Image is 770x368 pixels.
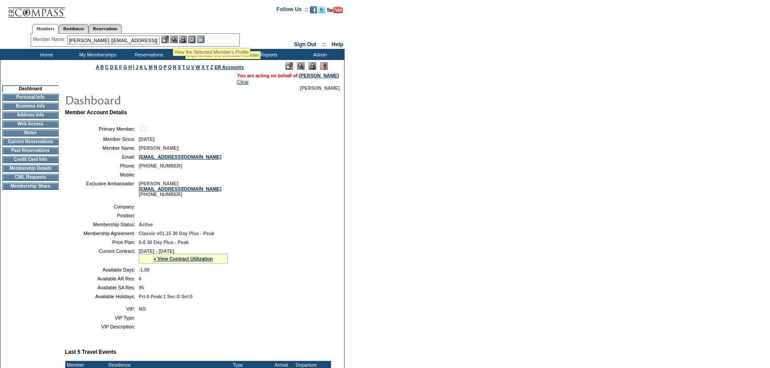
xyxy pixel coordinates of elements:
[210,64,213,70] a: Z
[32,24,59,34] a: Members
[318,6,325,13] img: Follow us on Twitter
[139,186,221,192] a: [EMAIL_ADDRESS][DOMAIN_NAME]
[139,248,174,254] span: [DATE] - [DATE]
[68,285,135,290] td: Available SA Res:
[154,64,157,70] a: N
[68,204,135,209] td: Company:
[110,64,113,70] a: D
[139,294,192,299] span: Pri:0 Peak:1 Sec:0 Sel:0
[320,62,328,70] img: Log Concern/Member Elevation
[153,256,213,261] a: » View Contract Utilization
[140,64,143,70] a: K
[139,163,182,168] span: [PHONE_NUMBER]
[173,64,176,70] a: R
[139,285,144,290] span: 95
[2,183,59,190] td: Membership Share
[68,145,135,151] td: Member Name:
[170,36,178,43] img: View
[96,64,99,70] a: A
[182,64,185,70] a: T
[68,124,135,133] td: Primary Member:
[214,64,244,70] a: ER Accounts
[2,112,59,119] td: Address Info
[168,64,172,70] a: Q
[318,9,325,14] a: Follow us on Twitter
[68,136,135,142] td: Member Since:
[68,276,135,281] td: Available AR Res:
[2,138,59,145] td: Current Reservations
[2,165,59,172] td: Membership Details
[178,64,181,70] a: S
[20,49,71,60] td: Home
[68,222,135,227] td: Membership Status:
[164,64,167,70] a: P
[68,163,135,168] td: Phone:
[2,156,59,163] td: Credit Card Info
[64,91,242,108] img: pgTtlDashboard.gif
[179,36,187,43] img: Impersonate
[309,62,316,70] img: Impersonate
[68,306,135,312] td: VIP:
[191,64,194,70] a: V
[123,64,127,70] a: G
[139,136,154,142] span: [DATE]
[196,64,200,70] a: W
[310,6,317,13] img: Become our fan on Facebook
[139,276,141,281] span: 6
[105,64,108,70] a: C
[119,64,122,70] a: F
[277,5,308,16] td: Follow Us ::
[139,154,221,160] a: [EMAIL_ADDRESS][DOMAIN_NAME]
[68,324,135,329] td: VIP Description:
[33,36,67,43] div: Member Name:
[148,64,152,70] a: M
[327,7,343,13] img: Subscribe to our YouTube Channel
[188,36,196,43] img: Reservations
[2,103,59,110] td: Business Info
[2,174,59,181] td: CWL Requests
[68,315,135,320] td: VIP Type:
[68,267,135,272] td: Available Days:
[65,109,127,116] b: Member Account Details
[139,231,214,236] span: Classic v01.15 30 Day Plus - Peak
[139,306,146,312] span: NO
[65,349,116,355] b: Last 5 Travel Events
[327,9,343,14] a: Subscribe to our YouTube Channel
[128,64,132,70] a: H
[139,267,149,272] span: -1.00
[139,145,178,151] span: [PERSON_NAME]
[2,129,59,136] td: Notes
[133,64,134,70] a: I
[159,64,162,70] a: O
[2,94,59,101] td: Personal Info
[297,62,305,70] img: View Mode
[115,64,118,70] a: E
[299,73,339,78] a: [PERSON_NAME]
[139,181,221,197] span: [PERSON_NAME] [PHONE_NUMBER]
[300,85,340,91] span: [PERSON_NAME]
[144,64,147,70] a: L
[68,294,135,299] td: Available Holidays:
[71,49,122,60] td: My Memberships
[310,9,317,14] a: Become our fan on Facebook
[237,73,339,78] font: You are acting on behalf of:
[100,64,104,70] a: B
[139,240,189,245] span: 0-0 30 Day Plus - Peak
[293,49,345,60] td: Admin
[285,62,293,70] img: Edit Mode
[206,64,209,70] a: Y
[2,120,59,128] td: Web Access
[122,49,173,60] td: Reservations
[197,36,205,43] img: b_calculator.gif
[2,85,59,92] td: Dashboard
[68,231,135,236] td: Membership Agreement:
[139,222,153,227] span: Active
[186,64,190,70] a: U
[294,41,316,48] a: Sign Out
[322,41,326,48] span: ::
[136,64,138,70] a: J
[2,147,59,154] td: Past Reservations
[68,213,135,218] td: Position:
[201,64,205,70] a: X
[68,248,135,264] td: Current Contract:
